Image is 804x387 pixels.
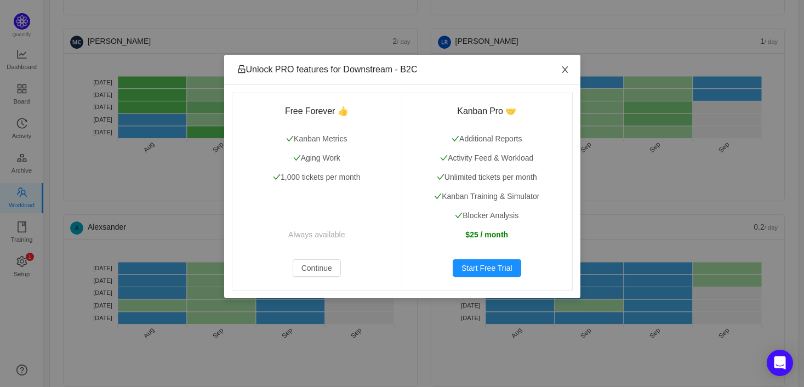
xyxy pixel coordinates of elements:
[455,212,463,219] i: icon: check
[245,229,389,241] p: Always available
[237,65,418,74] span: Unlock PRO features for Downstream - B2C
[415,133,559,145] p: Additional Reports
[415,172,559,183] p: Unlimited tickets per month
[434,192,442,200] i: icon: check
[561,65,569,74] i: icon: close
[293,154,301,162] i: icon: check
[437,173,444,181] i: icon: check
[273,173,361,181] span: 1,000 tickets per month
[245,152,389,164] p: Aging Work
[245,133,389,145] p: Kanban Metrics
[465,230,508,239] strong: $25 / month
[550,55,580,86] button: Close
[273,173,281,181] i: icon: check
[767,350,793,376] div: Open Intercom Messenger
[452,135,459,143] i: icon: check
[245,106,389,117] h3: Free Forever 👍
[415,106,559,117] h3: Kanban Pro 🤝
[440,154,448,162] i: icon: check
[415,191,559,202] p: Kanban Training & Simulator
[415,152,559,164] p: Activity Feed & Workload
[286,135,294,143] i: icon: check
[293,259,341,277] button: Continue
[453,259,521,277] button: Start Free Trial
[415,210,559,221] p: Blocker Analysis
[237,65,246,73] i: icon: unlock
